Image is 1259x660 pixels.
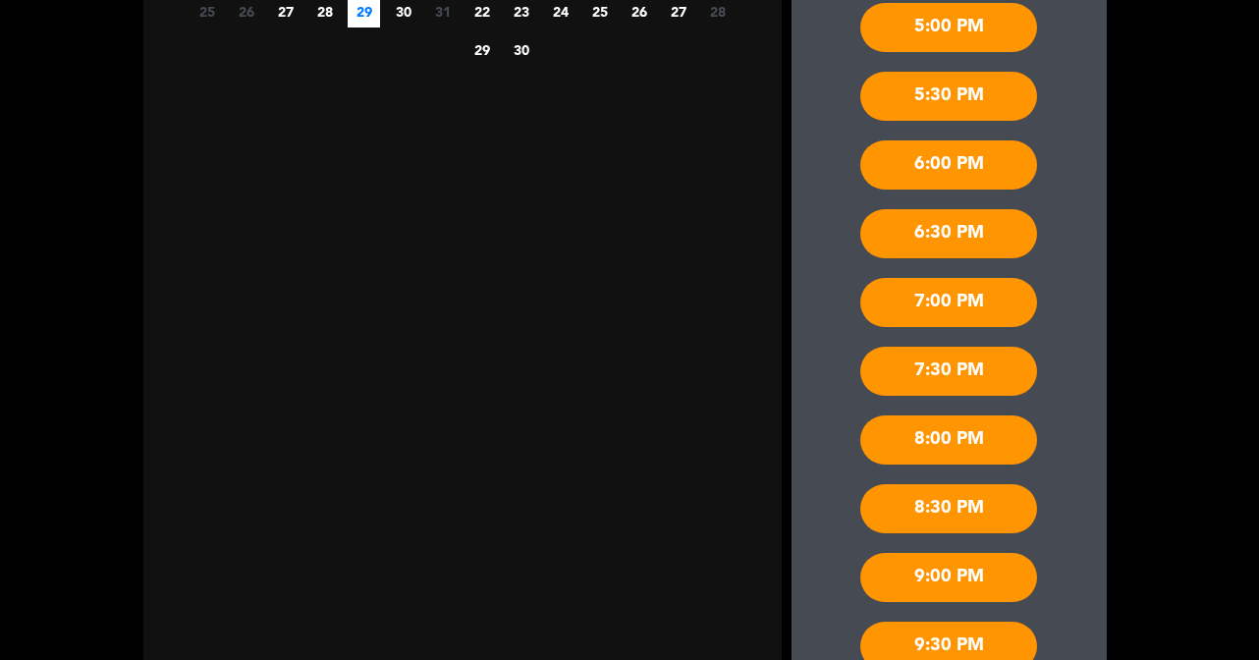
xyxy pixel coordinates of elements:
[860,3,1037,52] div: 5:00 PM
[860,553,1037,602] div: 9:00 PM
[860,140,1037,190] div: 6:00 PM
[860,415,1037,465] div: 8:00 PM
[860,347,1037,396] div: 7:30 PM
[505,33,537,66] span: 30
[860,484,1037,533] div: 8:30 PM
[860,209,1037,258] div: 6:30 PM
[860,72,1037,121] div: 5:30 PM
[465,33,498,66] span: 29
[860,278,1037,327] div: 7:00 PM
